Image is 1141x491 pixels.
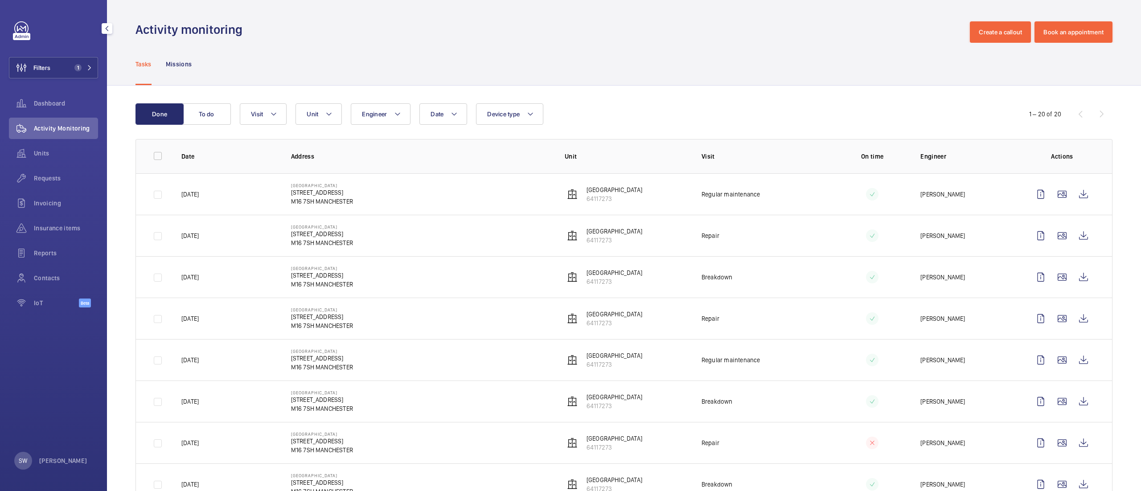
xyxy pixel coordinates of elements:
[567,355,578,365] img: elevator.svg
[567,189,578,200] img: elevator.svg
[181,273,199,282] p: [DATE]
[291,473,353,478] p: [GEOGRAPHIC_DATA]
[587,277,642,286] p: 64117273
[702,231,719,240] p: Repair
[74,64,82,71] span: 1
[567,313,578,324] img: elevator.svg
[587,227,642,236] p: [GEOGRAPHIC_DATA]
[34,174,98,183] span: Requests
[920,231,965,240] p: [PERSON_NAME]
[291,354,353,363] p: [STREET_ADDRESS]
[587,393,642,401] p: [GEOGRAPHIC_DATA]
[587,360,642,369] p: 64117273
[587,185,642,194] p: [GEOGRAPHIC_DATA]
[567,438,578,448] img: elevator.svg
[702,314,719,323] p: Repair
[291,224,353,229] p: [GEOGRAPHIC_DATA]
[34,124,98,133] span: Activity Monitoring
[587,401,642,410] p: 64117273
[291,348,353,354] p: [GEOGRAPHIC_DATA]
[587,475,642,484] p: [GEOGRAPHIC_DATA]
[34,274,98,282] span: Contacts
[487,110,520,118] span: Device type
[587,268,642,277] p: [GEOGRAPHIC_DATA]
[565,152,687,161] p: Unit
[307,110,318,118] span: Unit
[135,103,184,125] button: Done
[567,479,578,490] img: elevator.svg
[1030,152,1094,161] p: Actions
[362,110,387,118] span: Engineer
[296,103,342,125] button: Unit
[34,224,98,233] span: Insurance items
[291,197,353,206] p: M16 7SH MANCHESTER
[587,351,642,360] p: [GEOGRAPHIC_DATA]
[702,356,760,364] p: Regular maintenance
[291,238,353,247] p: M16 7SH MANCHESTER
[702,152,824,161] p: Visit
[291,395,353,404] p: [STREET_ADDRESS]
[291,390,353,395] p: [GEOGRAPHIC_DATA]
[1034,21,1112,43] button: Book an appointment
[291,478,353,487] p: [STREET_ADDRESS]
[39,456,87,465] p: [PERSON_NAME]
[181,438,199,447] p: [DATE]
[291,312,353,321] p: [STREET_ADDRESS]
[291,404,353,413] p: M16 7SH MANCHESTER
[587,236,642,245] p: 64117273
[183,103,231,125] button: To do
[181,356,199,364] p: [DATE]
[181,397,199,406] p: [DATE]
[34,149,98,158] span: Units
[291,152,550,161] p: Address
[291,271,353,280] p: [STREET_ADDRESS]
[291,188,353,197] p: [STREET_ADDRESS]
[19,456,27,465] p: SW
[567,272,578,282] img: elevator.svg
[920,438,965,447] p: [PERSON_NAME]
[34,299,79,307] span: IoT
[587,443,642,452] p: 64117273
[291,183,353,188] p: [GEOGRAPHIC_DATA]
[166,60,192,69] p: Missions
[838,152,906,161] p: On time
[181,231,199,240] p: [DATE]
[135,21,248,38] h1: Activity monitoring
[34,99,98,108] span: Dashboard
[291,280,353,289] p: M16 7SH MANCHESTER
[920,152,1016,161] p: Engineer
[135,60,152,69] p: Tasks
[291,431,353,437] p: [GEOGRAPHIC_DATA]
[920,190,965,199] p: [PERSON_NAME]
[351,103,410,125] button: Engineer
[9,57,98,78] button: Filters1
[291,437,353,446] p: [STREET_ADDRESS]
[34,199,98,208] span: Invoicing
[33,63,50,72] span: Filters
[181,314,199,323] p: [DATE]
[920,356,965,364] p: [PERSON_NAME]
[702,480,733,489] p: Breakdown
[567,230,578,241] img: elevator.svg
[476,103,543,125] button: Device type
[291,321,353,330] p: M16 7SH MANCHESTER
[1029,110,1061,119] div: 1 – 20 of 20
[291,229,353,238] p: [STREET_ADDRESS]
[240,103,287,125] button: Visit
[587,319,642,327] p: 64117273
[181,152,277,161] p: Date
[291,363,353,372] p: M16 7SH MANCHESTER
[920,480,965,489] p: [PERSON_NAME]
[79,299,91,307] span: Beta
[920,273,965,282] p: [PERSON_NAME]
[181,190,199,199] p: [DATE]
[431,110,443,118] span: Date
[291,307,353,312] p: [GEOGRAPHIC_DATA]
[419,103,467,125] button: Date
[251,110,263,118] span: Visit
[291,266,353,271] p: [GEOGRAPHIC_DATA]
[181,480,199,489] p: [DATE]
[567,396,578,407] img: elevator.svg
[702,273,733,282] p: Breakdown
[587,310,642,319] p: [GEOGRAPHIC_DATA]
